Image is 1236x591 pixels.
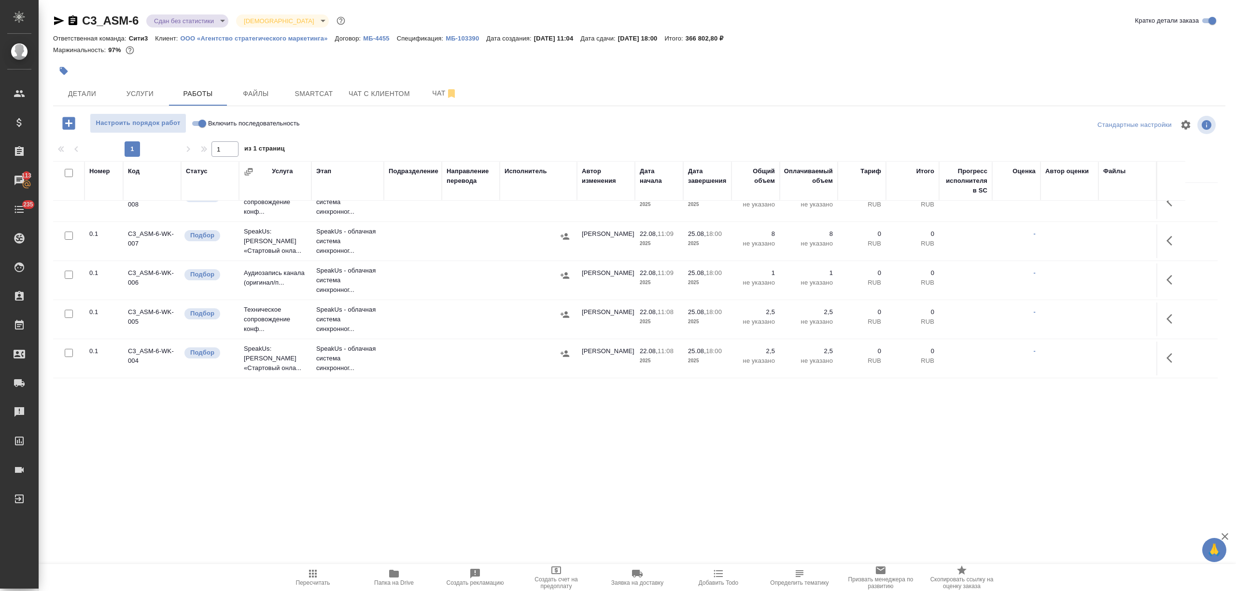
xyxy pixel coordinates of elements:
button: Добавить работу [56,113,82,133]
button: Назначить [558,346,572,361]
div: Дата завершения [688,166,727,186]
p: 2025 [640,317,678,327]
span: Скопировать ссылку на оценку заказа [927,576,997,590]
button: Здесь прячутся важные кнопки [1161,346,1184,370]
div: Код [128,166,140,176]
p: 0 [843,346,881,356]
div: 0.1 [89,307,118,317]
p: 97% [108,46,123,54]
div: Общий объем [736,166,775,186]
p: RUB [891,278,934,288]
p: ООО «Агентство стратегического маркетинга» [181,35,335,42]
button: Создать счет на предоплату [516,564,597,591]
p: МБ-103390 [446,35,486,42]
p: не указано [736,239,775,248]
p: Подбор [190,231,214,240]
span: 235 [17,200,39,209]
p: не указано [736,278,775,288]
p: 2025 [640,200,678,209]
button: 🙏 [1202,538,1226,562]
a: - [1034,347,1036,355]
span: Настроить порядок работ [95,118,181,129]
div: Сдан без статистики [146,14,228,27]
div: 0.1 [89,268,118,278]
div: Итого [916,166,934,176]
p: 2025 [688,278,727,288]
p: RUB [843,356,881,366]
div: Можно подбирать исполнителей [183,346,234,359]
a: 113 [2,168,36,192]
p: 2,5 [736,307,775,317]
a: - [1034,230,1036,237]
div: Подразделение [389,166,438,176]
div: Исполнитель [505,166,547,176]
p: SpeakUs - облачная система синхронног... [316,305,379,334]
p: 11:09 [658,230,674,237]
div: Файлы [1103,166,1125,176]
td: C3_ASM-6-WK-005 [123,302,181,336]
td: SpeakUs: [PERSON_NAME] «Стартовый онла... [239,222,311,261]
p: 2025 [640,239,678,248]
p: 25.08, [688,230,706,237]
span: Чат [421,87,468,99]
p: Подбор [190,270,214,279]
span: Услуги [117,88,163,100]
span: Smartcat [291,88,337,100]
p: 366 802,80 ₽ [686,35,730,42]
svg: Отписаться [446,88,457,99]
div: Направление перевода [447,166,495,186]
span: Файлы [233,88,279,100]
p: 0 [843,307,881,317]
div: Можно подбирать исполнителей [183,268,234,281]
p: Подбор [190,309,214,318]
p: RUB [891,356,934,366]
p: Клиент: [155,35,180,42]
p: 22.08, [640,269,658,276]
p: SpeakUs - облачная система синхронног... [316,266,379,295]
p: SpeakUs - облачная система синхронног... [316,227,379,256]
button: Заявка на доставку [597,564,678,591]
div: Оплачиваемый объем [784,166,833,186]
p: 11:09 [658,269,674,276]
div: Дата начала [640,166,678,186]
button: Добавить Todo [678,564,759,591]
p: 18:00 [706,308,722,316]
p: 11:08 [658,308,674,316]
button: Определить тематику [759,564,840,591]
p: 22.08, [640,230,658,237]
td: [PERSON_NAME] [577,342,635,375]
p: 11:08 [658,347,674,355]
button: Скопировать ссылку на оценку заказа [921,564,1002,591]
p: 2025 [640,278,678,288]
span: Чат с клиентом [349,88,410,100]
p: не указано [736,200,775,209]
td: [PERSON_NAME] [577,224,635,258]
span: из 1 страниц [244,143,285,157]
div: Можно подбирать исполнителей [183,307,234,320]
p: не указано [785,200,833,209]
div: Автор оценки [1045,166,1089,176]
p: Дата сдачи: [580,35,618,42]
button: Здесь прячутся важные кнопки [1161,307,1184,330]
p: 2,5 [785,346,833,356]
button: 8000.00 RUB; [124,44,136,56]
p: 0 [891,346,934,356]
span: Добавить Todo [699,579,738,586]
div: Можно подбирать исполнителей [183,229,234,242]
p: не указано [736,317,775,327]
div: 0.1 [89,229,118,239]
span: Пересчитать [296,579,330,586]
button: Скопировать ссылку [67,15,79,27]
p: не указано [736,356,775,366]
p: RUB [843,317,881,327]
span: Заявка на доставку [611,579,663,586]
p: RUB [843,278,881,288]
p: 2025 [688,200,727,209]
p: 8 [785,229,833,239]
div: Тариф [860,166,881,176]
button: Создать рекламацию [435,564,516,591]
p: [DATE] 11:04 [534,35,581,42]
div: 0.1 [89,346,118,356]
p: RUB [891,239,934,248]
p: Итого: [664,35,685,42]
